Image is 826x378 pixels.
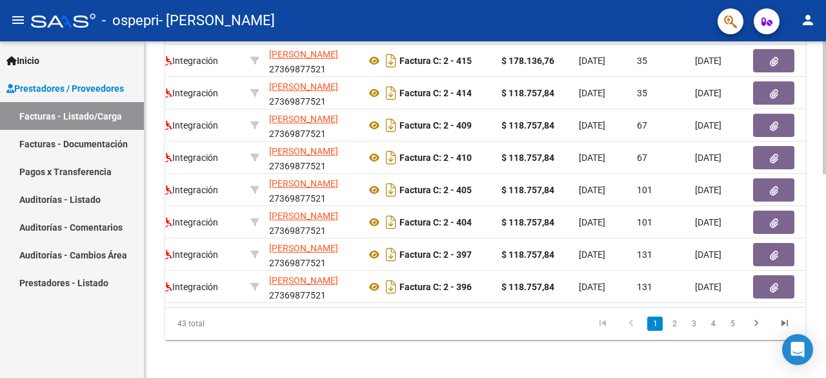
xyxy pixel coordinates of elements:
[579,282,605,292] span: [DATE]
[399,56,472,66] strong: Factura C: 2 - 415
[269,209,356,236] div: 27369877521
[686,317,701,331] a: 3
[684,313,703,335] li: page 3
[399,282,472,292] strong: Factura C: 2 - 396
[665,313,684,335] li: page 2
[383,115,399,136] i: Descargar documento
[399,185,472,195] strong: Factura C: 2 - 405
[579,217,605,227] span: [DATE]
[579,120,605,131] span: [DATE]
[695,56,721,66] span: [DATE]
[501,152,554,163] strong: $ 118.757,84
[163,249,218,260] span: Integración
[695,152,721,163] span: [DATE]
[501,120,554,131] strong: $ 118.757,84
[695,282,721,292] span: [DATE]
[269,273,356,300] div: 27369877521
[163,282,218,292] span: Integración
[637,152,647,163] span: 67
[269,211,338,221] span: [PERSON_NAME]
[163,56,218,66] span: Integración
[637,56,647,66] span: 35
[383,180,399,200] i: Descargar documento
[637,249,652,260] span: 131
[383,147,399,168] i: Descargar documento
[163,152,218,163] span: Integración
[269,241,356,268] div: 27369877521
[501,56,554,66] strong: $ 178.136,76
[800,12,816,28] mat-icon: person
[579,88,605,98] span: [DATE]
[269,275,338,286] span: [PERSON_NAME]
[383,212,399,233] i: Descargar documento
[501,282,554,292] strong: $ 118.757,84
[619,317,643,331] a: go to previous page
[695,120,721,131] span: [DATE]
[163,185,218,195] span: Integración
[269,114,338,124] span: [PERSON_NAME]
[269,79,356,107] div: 27369877521
[645,313,665,335] li: page 1
[579,185,605,195] span: [DATE]
[695,88,721,98] span: [DATE]
[772,317,797,331] a: go to last page
[501,185,554,195] strong: $ 118.757,84
[383,83,399,103] i: Descargar documento
[501,249,554,260] strong: $ 118.757,84
[744,317,769,331] a: go to next page
[637,185,652,195] span: 101
[667,317,682,331] a: 2
[703,313,723,335] li: page 4
[501,88,554,98] strong: $ 118.757,84
[10,12,26,28] mat-icon: menu
[579,152,605,163] span: [DATE]
[269,47,356,74] div: 27369877521
[6,81,124,96] span: Prestadores / Proveedores
[399,88,472,98] strong: Factura C: 2 - 414
[399,120,472,131] strong: Factura C: 2 - 409
[163,88,218,98] span: Integración
[695,185,721,195] span: [DATE]
[637,88,647,98] span: 35
[269,176,356,204] div: 27369877521
[399,152,472,163] strong: Factura C: 2 - 410
[590,317,615,331] a: go to first page
[637,120,647,131] span: 67
[725,317,740,331] a: 5
[163,217,218,227] span: Integración
[102,6,159,35] span: - ospepri
[637,282,652,292] span: 131
[383,244,399,265] i: Descargar documento
[269,243,338,253] span: [PERSON_NAME]
[399,217,472,227] strong: Factura C: 2 - 404
[647,317,663,331] a: 1
[695,217,721,227] span: [DATE]
[6,54,39,68] span: Inicio
[579,249,605,260] span: [DATE]
[723,313,742,335] li: page 5
[269,146,338,156] span: [PERSON_NAME]
[579,56,605,66] span: [DATE]
[269,144,356,171] div: 27369877521
[269,49,338,59] span: [PERSON_NAME]
[159,6,275,35] span: - [PERSON_NAME]
[269,112,356,139] div: 27369877521
[165,308,291,340] div: 43 total
[705,317,721,331] a: 4
[782,334,813,365] div: Open Intercom Messenger
[695,249,721,260] span: [DATE]
[163,120,218,131] span: Integración
[269,81,338,92] span: [PERSON_NAME]
[637,217,652,227] span: 101
[269,178,338,189] span: [PERSON_NAME]
[383,277,399,297] i: Descargar documento
[501,217,554,227] strong: $ 118.757,84
[383,50,399,71] i: Descargar documento
[399,249,472,260] strong: Factura C: 2 - 397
